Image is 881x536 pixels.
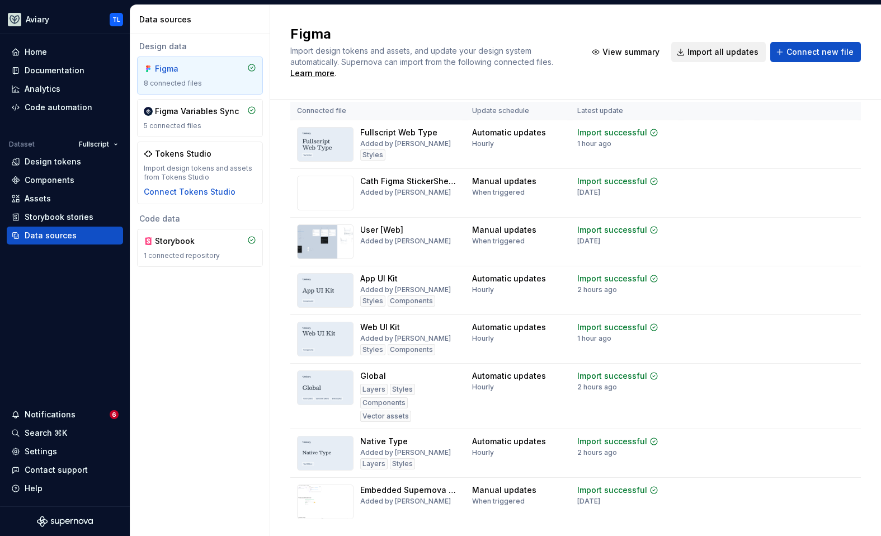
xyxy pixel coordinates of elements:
[79,140,109,149] span: Fullscript
[7,80,123,98] a: Analytics
[137,229,263,267] a: Storybook1 connected repository
[577,485,647,496] div: Import successful
[360,273,398,284] div: App UI Kit
[360,458,388,469] div: Layers
[7,406,123,424] button: Notifications6
[25,409,76,420] div: Notifications
[360,127,437,138] div: Fullscript Web Type
[770,42,861,62] button: Connect new file
[472,448,494,457] div: Hourly
[360,237,451,246] div: Added by [PERSON_NAME]
[155,106,239,117] div: Figma Variables Sync
[360,397,408,408] div: Components
[144,186,235,198] button: Connect Tokens Studio
[7,227,123,245] a: Data sources
[360,322,400,333] div: Web UI Kit
[360,149,385,161] div: Styles
[26,14,49,25] div: Aviary
[472,322,546,333] div: Automatic updates
[25,175,74,186] div: Components
[290,46,553,67] span: Import design tokens and assets, and update your design system automatically. Supernova can impor...
[577,176,647,187] div: Import successful
[472,285,494,294] div: Hourly
[577,334,611,343] div: 1 hour ago
[37,516,93,527] svg: Supernova Logo
[25,102,92,113] div: Code automation
[360,295,385,307] div: Styles
[577,497,600,506] div: [DATE]
[7,208,123,226] a: Storybook stories
[7,98,123,116] a: Code automation
[671,42,766,62] button: Import all updates
[290,102,465,120] th: Connected file
[577,224,647,236] div: Import successful
[7,479,123,497] button: Help
[472,176,536,187] div: Manual updates
[360,448,451,457] div: Added by [PERSON_NAME]
[7,62,123,79] a: Documentation
[388,295,435,307] div: Components
[290,25,573,43] h2: Figma
[586,42,667,62] button: View summary
[144,79,256,88] div: 8 connected files
[7,461,123,479] button: Contact support
[472,127,546,138] div: Automatic updates
[577,237,600,246] div: [DATE]
[360,485,459,496] div: Embedded Supernova Resources
[112,15,120,24] div: TL
[290,68,335,79] div: Learn more
[602,46,659,58] span: View summary
[577,370,647,382] div: Import successful
[2,7,128,31] button: AviaryTL
[577,273,647,284] div: Import successful
[465,102,571,120] th: Update schedule
[360,176,459,187] div: Cath Figma StickerSheet test
[290,58,555,78] span: .
[25,65,84,76] div: Documentation
[360,139,451,148] div: Added by [PERSON_NAME]
[360,344,385,355] div: Styles
[360,224,403,236] div: User [Web]
[472,224,536,236] div: Manual updates
[9,140,35,149] div: Dataset
[144,121,256,130] div: 5 connected files
[360,370,386,382] div: Global
[25,211,93,223] div: Storybook stories
[25,483,43,494] div: Help
[472,139,494,148] div: Hourly
[137,41,263,52] div: Design data
[25,464,88,476] div: Contact support
[577,127,647,138] div: Import successful
[577,188,600,197] div: [DATE]
[786,46,854,58] span: Connect new file
[472,334,494,343] div: Hourly
[155,236,209,247] div: Storybook
[155,148,211,159] div: Tokens Studio
[155,63,209,74] div: Figma
[144,164,256,182] div: Import design tokens and assets from Tokens Studio
[25,427,67,439] div: Search ⌘K
[137,57,263,95] a: Figma8 connected files
[577,448,617,457] div: 2 hours ago
[472,383,494,392] div: Hourly
[144,251,256,260] div: 1 connected repository
[25,230,77,241] div: Data sources
[360,334,451,343] div: Added by [PERSON_NAME]
[139,14,265,25] div: Data sources
[360,188,451,197] div: Added by [PERSON_NAME]
[390,458,415,469] div: Styles
[390,384,415,395] div: Styles
[7,443,123,460] a: Settings
[7,424,123,442] button: Search ⌘K
[7,171,123,189] a: Components
[7,43,123,61] a: Home
[472,485,536,496] div: Manual updates
[472,497,525,506] div: When triggered
[137,142,263,204] a: Tokens StudioImport design tokens and assets from Tokens StudioConnect Tokens Studio
[577,285,617,294] div: 2 hours ago
[25,156,81,167] div: Design tokens
[360,436,408,447] div: Native Type
[7,190,123,208] a: Assets
[472,237,525,246] div: When triggered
